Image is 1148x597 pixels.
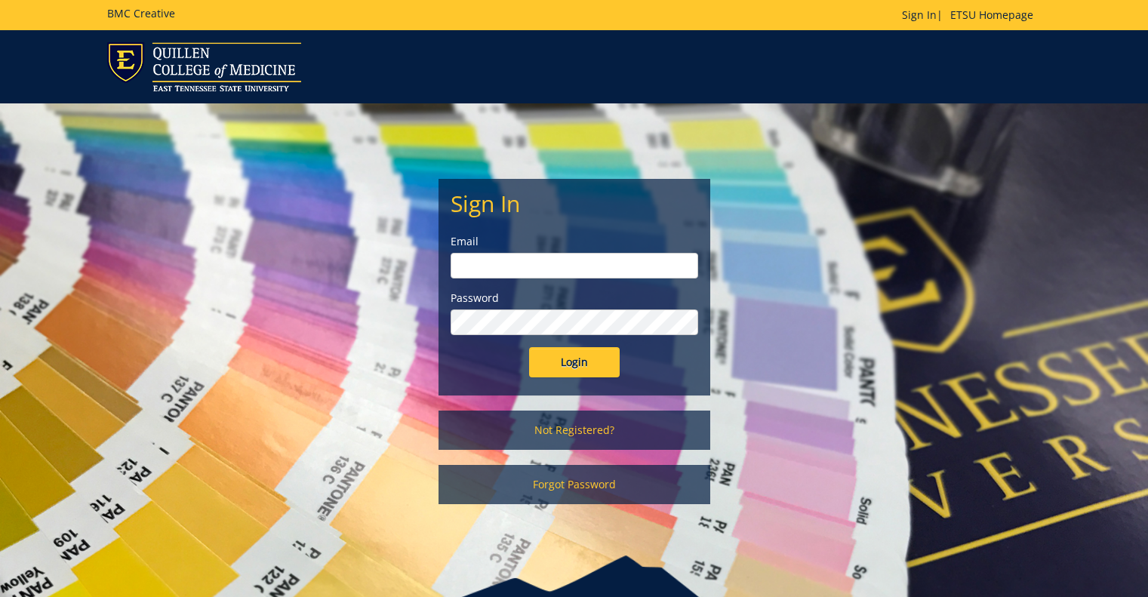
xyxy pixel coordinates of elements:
a: ETSU Homepage [943,8,1041,22]
a: Not Registered? [439,411,710,450]
h2: Sign In [451,191,698,216]
img: ETSU logo [107,42,301,91]
a: Sign In [902,8,937,22]
input: Login [529,347,620,377]
label: Password [451,291,698,306]
label: Email [451,234,698,249]
a: Forgot Password [439,465,710,504]
p: | [902,8,1041,23]
h5: BMC Creative [107,8,175,19]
